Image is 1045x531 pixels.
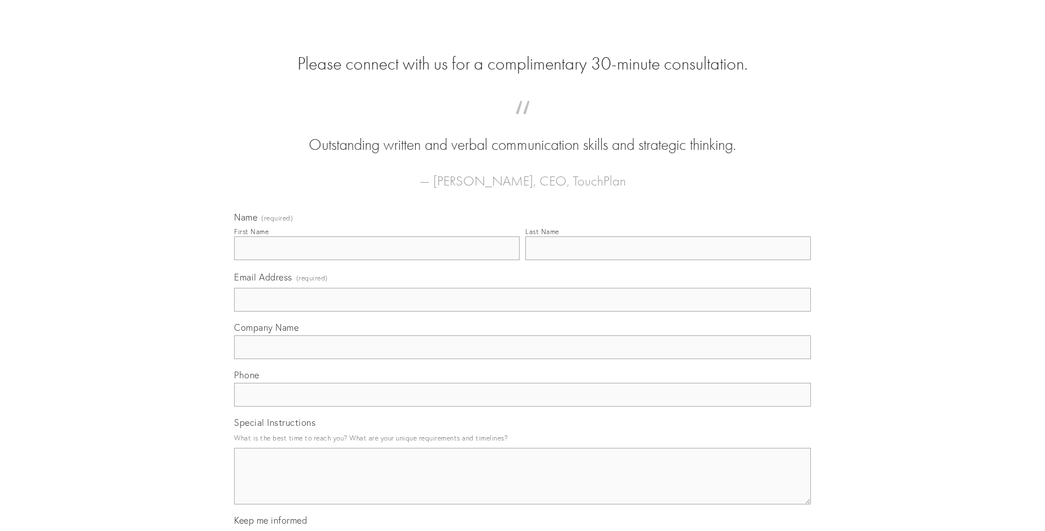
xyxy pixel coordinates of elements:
figcaption: — [PERSON_NAME], CEO, TouchPlan [252,156,793,192]
p: What is the best time to reach you? What are your unique requirements and timelines? [234,430,811,446]
blockquote: Outstanding written and verbal communication skills and strategic thinking. [252,112,793,156]
span: Special Instructions [234,417,316,428]
span: Keep me informed [234,515,307,526]
span: Email Address [234,271,292,283]
span: “ [252,112,793,134]
h2: Please connect with us for a complimentary 30-minute consultation. [234,53,811,75]
span: Name [234,211,257,223]
span: Phone [234,369,260,381]
span: (required) [261,215,293,222]
span: (required) [296,270,328,286]
div: First Name [234,227,269,236]
div: Last Name [525,227,559,236]
span: Company Name [234,322,299,333]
